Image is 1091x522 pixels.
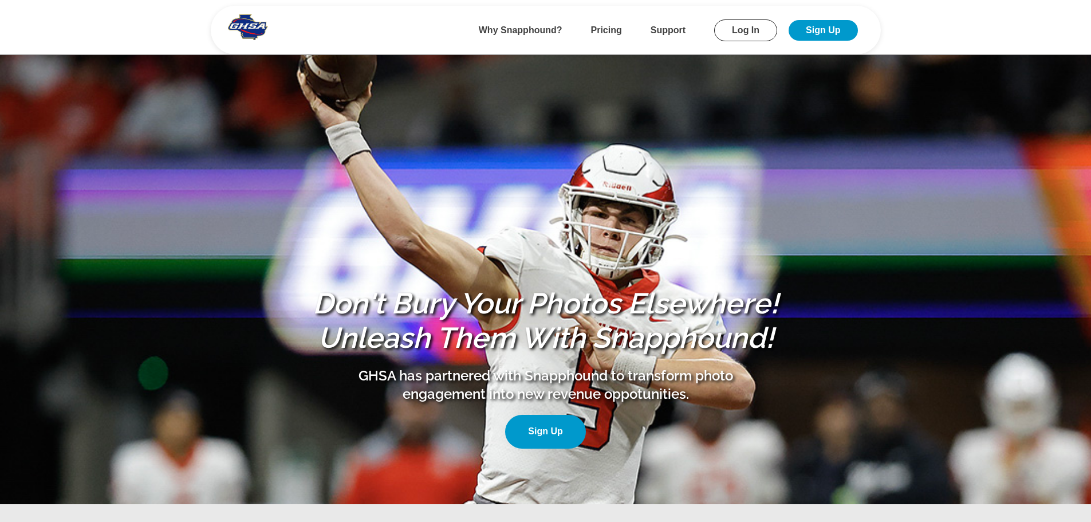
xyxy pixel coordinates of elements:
p: GHSA has partnered with Snapphound to transform photo engagement into new revenue oppotunities. [345,367,746,403]
a: Log In [714,19,777,41]
a: Pricing [591,25,622,35]
img: Snapphound Logo [228,14,269,40]
a: Sign Up [505,415,585,449]
a: Sign Up [789,20,857,41]
a: Why Snapphound? [479,25,562,35]
a: Support [651,25,686,35]
h1: Don't Bury Your Photos Elsewhere! Unleash Them With Snapphound! [305,286,786,355]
